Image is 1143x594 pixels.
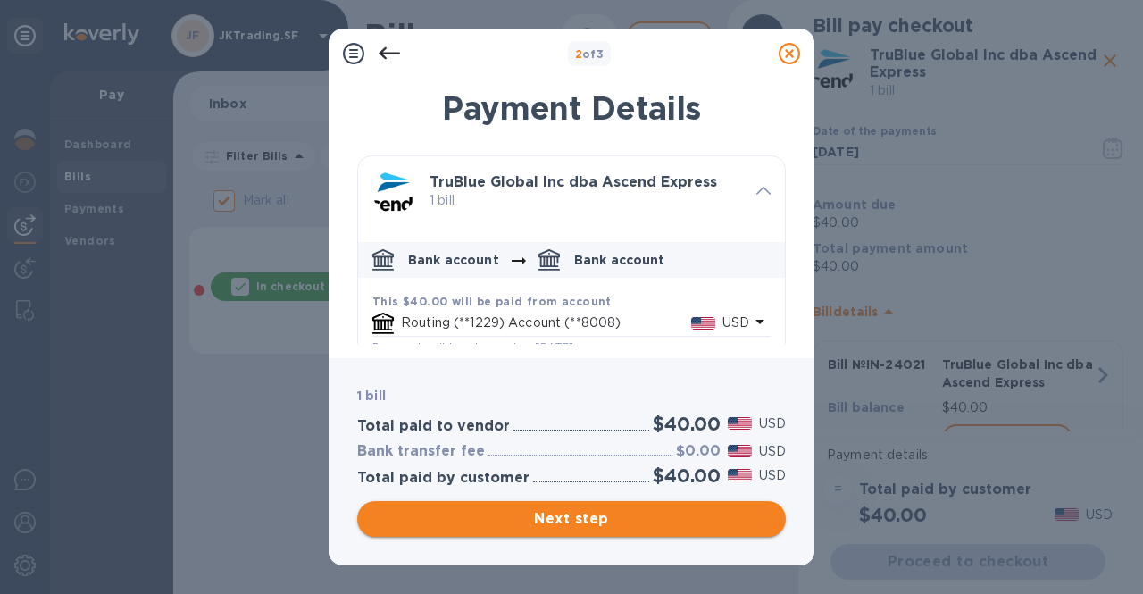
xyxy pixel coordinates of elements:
[574,251,665,269] p: Bank account
[357,389,386,403] b: 1 bill
[430,173,717,190] b: TruBlue Global Inc dba Ascend Express
[676,443,721,460] h3: $0.00
[372,295,612,308] b: This $40.00 will be paid from account
[430,191,742,210] p: 1 bill
[575,47,605,61] b: of 3
[653,464,721,487] h2: $40.00
[575,47,582,61] span: 2
[728,469,752,481] img: USD
[691,317,715,330] img: USD
[357,89,786,127] h1: Payment Details
[357,470,530,487] h3: Total paid by customer
[357,443,485,460] h3: Bank transfer fee
[401,314,691,332] p: Routing (**1229) Account (**8008)
[358,235,785,440] div: default-method
[722,314,749,332] p: USD
[408,251,499,269] p: Bank account
[759,414,786,433] p: USD
[372,339,574,353] span: Payment will be charged on [DATE]
[728,445,752,457] img: USD
[759,466,786,485] p: USD
[653,413,721,435] h2: $40.00
[728,417,752,430] img: USD
[759,442,786,461] p: USD
[358,156,785,228] div: TruBlue Global Inc dba Ascend Express 1 bill
[357,418,510,435] h3: Total paid to vendor
[371,508,772,530] span: Next step
[357,501,786,537] button: Next step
